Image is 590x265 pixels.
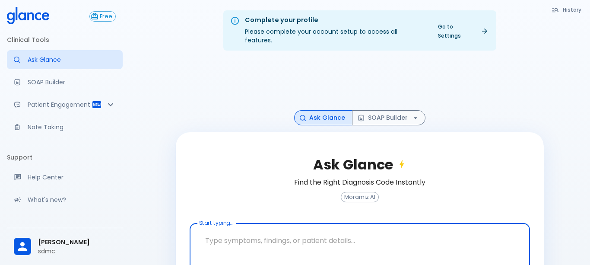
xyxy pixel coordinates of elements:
a: Docugen: Compose a clinical documentation in seconds [7,73,123,92]
li: Clinical Tools [7,29,123,50]
p: Help Center [28,173,116,182]
button: Free [89,11,116,22]
button: Ask Glance [294,110,352,125]
p: What's new? [28,195,116,204]
p: SOAP Builder [28,78,116,86]
a: Get help from our support team [7,168,123,187]
h2: Ask Glance [313,156,407,173]
span: Moramiz AI [341,194,378,201]
p: Note Taking [28,123,116,131]
button: History [547,3,587,16]
a: Go to Settings [433,20,493,42]
p: Patient Engagement [28,100,92,109]
div: Recent updates and feature releases [7,190,123,209]
div: Please complete your account setup to access all features. [245,13,426,48]
div: Complete your profile [245,16,426,25]
p: sdmc [38,247,116,255]
h6: Find the Right Diagnosis Code Instantly [294,176,425,188]
p: Ask Glance [28,55,116,64]
a: Click to view or change your subscription [89,11,123,22]
span: Free [97,13,115,20]
li: Support [7,147,123,168]
div: [PERSON_NAME]sdmc [7,232,123,262]
label: Start typing... [199,219,232,227]
a: Moramiz: Find ICD10AM codes instantly [7,50,123,69]
button: SOAP Builder [352,110,425,125]
div: Patient Reports & Referrals [7,95,123,114]
a: Advanced note-taking [7,118,123,137]
span: [PERSON_NAME] [38,238,116,247]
